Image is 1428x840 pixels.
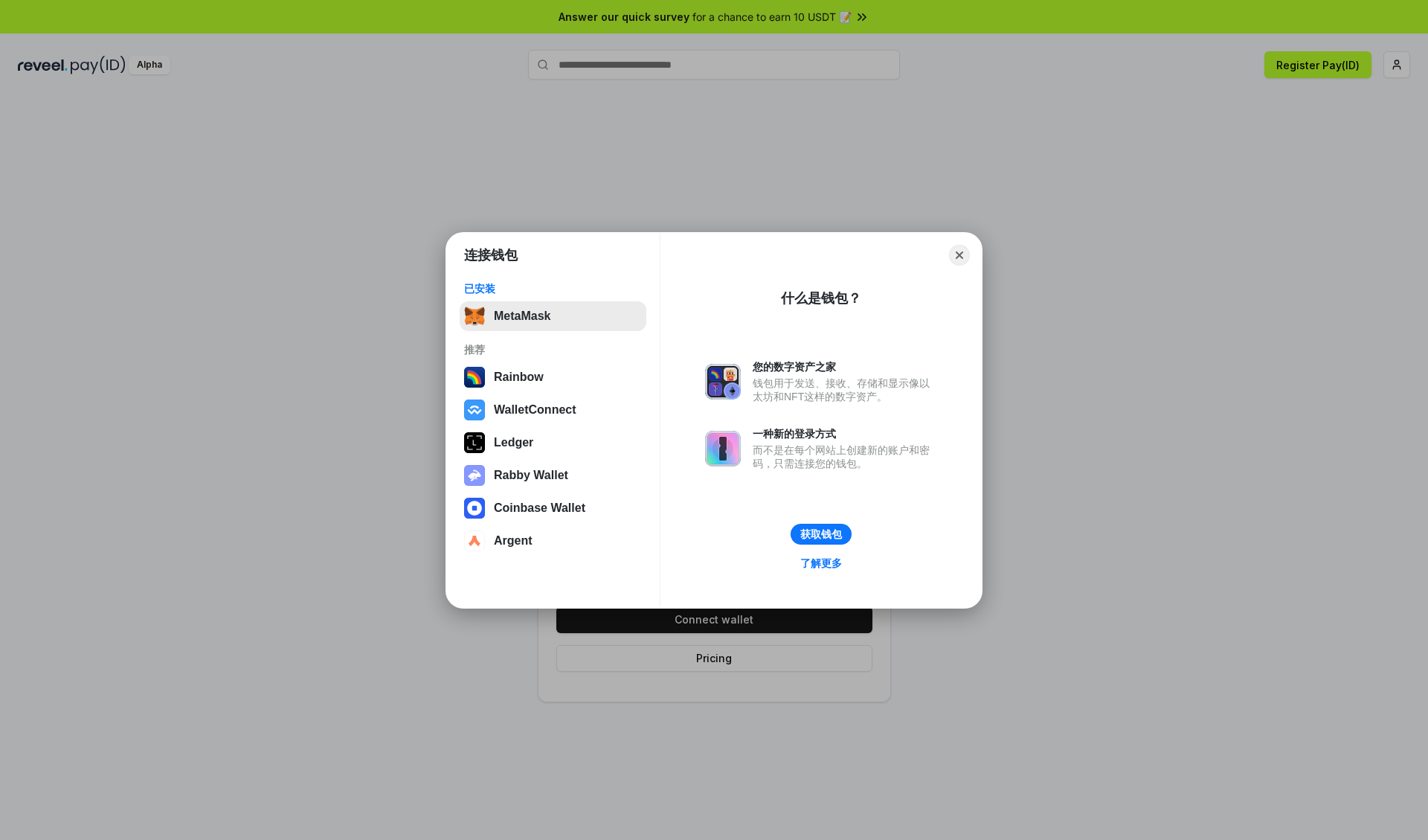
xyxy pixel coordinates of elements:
[705,364,741,400] img: svg+xml,%3Csvg%20xmlns%3D%22http%3A%2F%2Fwww.w3.org%2F2000%2Fsvg%22%20fill%3D%22none%22%20viewBox...
[753,427,937,440] div: 一种新的登录方式
[494,534,533,548] div: Argent
[460,428,646,458] button: Ledger
[781,289,861,307] div: 什么是钱包？
[464,400,485,420] img: svg+xml,%3Csvg%20width%3D%2228%22%20height%3D%2228%22%20viewBox%3D%220%200%2028%2028%22%20fill%3D...
[460,395,646,425] button: WalletConnect
[464,530,485,551] img: svg+xml,%3Csvg%20width%3D%2228%22%20height%3D%2228%22%20viewBox%3D%220%200%2028%2028%22%20fill%3D...
[494,469,568,482] div: Rabby Wallet
[949,245,970,266] button: Close
[791,524,852,545] button: 获取钱包
[464,367,485,388] img: svg+xml,%3Csvg%20width%3D%22120%22%20height%3D%22120%22%20viewBox%3D%220%200%20120%20120%22%20fil...
[464,343,642,356] div: 推荐
[753,376,937,403] div: 钱包用于发送、接收、存储和显示像以太坊和NFT这样的数字资产。
[464,498,485,519] img: svg+xml,%3Csvg%20width%3D%2228%22%20height%3D%2228%22%20viewBox%3D%220%200%2028%2028%22%20fill%3D...
[460,461,646,490] button: Rabby Wallet
[753,443,937,470] div: 而不是在每个网站上创建新的账户和密码，只需连接您的钱包。
[705,431,741,467] img: svg+xml,%3Csvg%20xmlns%3D%22http%3A%2F%2Fwww.w3.org%2F2000%2Fsvg%22%20fill%3D%22none%22%20viewBox...
[460,301,646,331] button: MetaMask
[464,465,485,486] img: svg+xml,%3Csvg%20xmlns%3D%22http%3A%2F%2Fwww.w3.org%2F2000%2Fsvg%22%20fill%3D%22none%22%20viewBox...
[460,362,646,392] button: Rainbow
[494,436,533,449] div: Ledger
[800,528,842,541] div: 获取钱包
[753,360,937,373] div: 您的数字资产之家
[494,371,544,384] div: Rainbow
[494,310,550,323] div: MetaMask
[494,501,585,515] div: Coinbase Wallet
[464,246,518,264] h1: 连接钱包
[800,557,842,570] div: 了解更多
[460,493,646,523] button: Coinbase Wallet
[494,403,576,417] div: WalletConnect
[464,282,642,295] div: 已安装
[791,554,851,573] a: 了解更多
[464,306,485,327] img: svg+xml,%3Csvg%20fill%3D%22none%22%20height%3D%2233%22%20viewBox%3D%220%200%2035%2033%22%20width%...
[460,526,646,556] button: Argent
[464,432,485,453] img: svg+xml,%3Csvg%20xmlns%3D%22http%3A%2F%2Fwww.w3.org%2F2000%2Fsvg%22%20width%3D%2228%22%20height%3...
